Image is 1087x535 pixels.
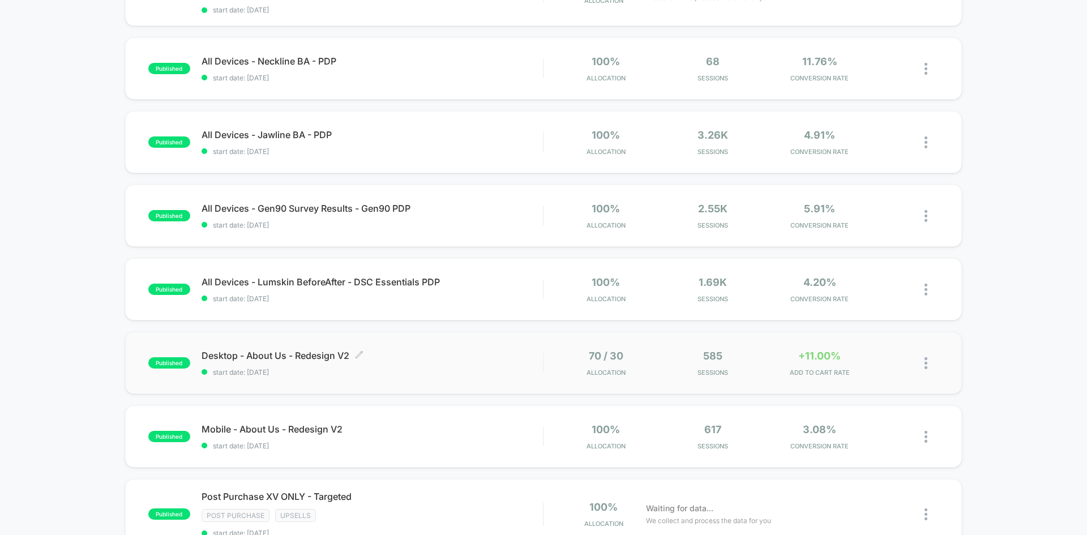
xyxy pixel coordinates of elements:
[925,210,927,222] img: close
[202,203,543,214] span: All Devices - Gen90 Survey Results - Gen90 PDP
[803,276,836,288] span: 4.20%
[584,520,623,528] span: Allocation
[925,431,927,443] img: close
[802,55,837,67] span: 11.76%
[202,350,543,361] span: Desktop - About Us - Redesign V2
[662,369,764,376] span: Sessions
[925,284,927,296] img: close
[202,74,543,82] span: start date: [DATE]
[589,350,623,362] span: 70 / 30
[592,203,620,215] span: 100%
[798,350,841,362] span: +11.00%
[769,148,870,156] span: CONVERSION RATE
[662,74,764,82] span: Sessions
[697,129,728,141] span: 3.26k
[587,442,626,450] span: Allocation
[148,63,190,74] span: published
[202,509,269,522] span: Post Purchase
[704,423,721,435] span: 617
[925,136,927,148] img: close
[148,431,190,442] span: published
[592,55,620,67] span: 100%
[148,284,190,295] span: published
[698,203,727,215] span: 2.55k
[202,147,543,156] span: start date: [DATE]
[646,502,713,515] span: Waiting for data...
[592,129,620,141] span: 100%
[699,276,727,288] span: 1.69k
[202,423,543,435] span: Mobile - About Us - Redesign V2
[202,368,543,376] span: start date: [DATE]
[592,276,620,288] span: 100%
[769,221,870,229] span: CONVERSION RATE
[769,74,870,82] span: CONVERSION RATE
[769,295,870,303] span: CONVERSION RATE
[706,55,720,67] span: 68
[148,357,190,369] span: published
[202,6,543,14] span: start date: [DATE]
[202,294,543,303] span: start date: [DATE]
[703,350,722,362] span: 585
[803,423,836,435] span: 3.08%
[202,129,543,140] span: All Devices - Jawline BA - PDP
[148,508,190,520] span: published
[662,148,764,156] span: Sessions
[148,136,190,148] span: published
[587,295,626,303] span: Allocation
[769,369,870,376] span: ADD TO CART RATE
[646,515,771,526] span: We collect and process the data for you
[587,74,626,82] span: Allocation
[662,295,764,303] span: Sessions
[804,203,835,215] span: 5.91%
[202,442,543,450] span: start date: [DATE]
[804,129,835,141] span: 4.91%
[925,63,927,75] img: close
[202,55,543,67] span: All Devices - Neckline BA - PDP
[587,221,626,229] span: Allocation
[925,357,927,369] img: close
[925,508,927,520] img: close
[769,442,870,450] span: CONVERSION RATE
[202,221,543,229] span: start date: [DATE]
[202,276,543,288] span: All Devices - Lumskin BeforeAfter - DSC Essentials PDP
[202,491,543,502] span: Post Purchase XV ONLY - Targeted
[662,442,764,450] span: Sessions
[587,369,626,376] span: Allocation
[592,423,620,435] span: 100%
[587,148,626,156] span: Allocation
[589,501,618,513] span: 100%
[662,221,764,229] span: Sessions
[148,210,190,221] span: published
[275,509,316,522] span: Upsells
